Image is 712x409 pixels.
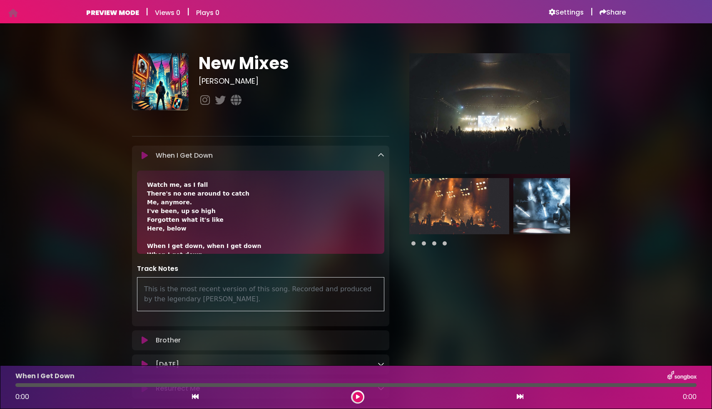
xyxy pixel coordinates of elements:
img: uDOZEDlfRG3j1j2SVaGR [513,178,613,234]
p: When I Get Down [156,151,213,161]
a: Share [600,8,626,17]
img: Main Media [409,53,570,174]
span: 0:00 [15,392,29,402]
p: Track Notes [137,264,384,274]
h6: Views 0 [155,9,180,17]
p: Brother [156,335,181,345]
h3: [PERSON_NAME] [199,77,389,86]
a: Settings [549,8,584,17]
div: This is the most recent version of this song. Recorded and produced by the legendary [PERSON_NAME]. [137,277,384,311]
h6: PREVIEW MODE [86,9,139,17]
h1: New Mixes [199,53,389,73]
p: When I Get Down [15,371,75,381]
img: 9JwFt7M7SkO6IleIr73h [132,53,189,110]
h5: | [146,7,148,17]
h5: | [187,7,189,17]
span: 0:00 [683,392,697,402]
h6: Plays 0 [196,9,219,17]
p: [DATE] [156,359,179,369]
img: songbox-logo-white.png [667,371,697,382]
h5: | [590,7,593,17]
img: bfqsJOlLSnq1p4nmOhGq [409,178,509,234]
